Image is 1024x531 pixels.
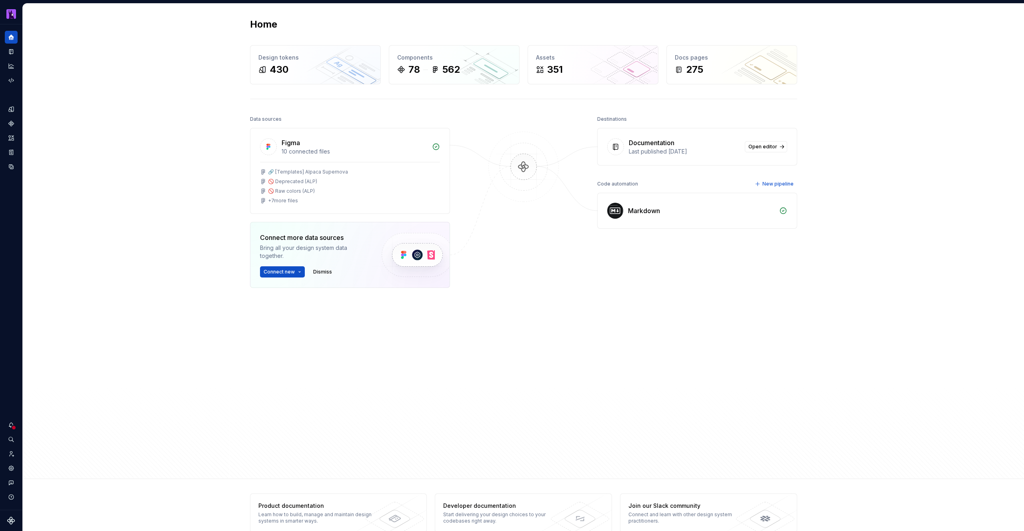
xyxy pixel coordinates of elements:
[6,9,16,19] img: 003f14f4-5683-479b-9942-563e216bc167.png
[5,132,18,144] a: Assets
[628,511,745,524] div: Connect and learn with other design system practitioners.
[268,178,317,185] div: 🚫 Deprecated (ALP)
[5,74,18,87] a: Code automation
[258,502,375,510] div: Product documentation
[675,54,789,62] div: Docs pages
[258,511,375,524] div: Learn how to build, manage and maintain design systems in smarter ways.
[5,146,18,159] a: Storybook stories
[250,45,381,84] a: Design tokens430
[5,103,18,116] a: Design tokens
[443,502,560,510] div: Developer documentation
[597,114,627,125] div: Destinations
[250,18,277,31] h2: Home
[686,63,703,76] div: 275
[5,45,18,58] a: Documentation
[260,233,368,242] div: Connect more data sources
[752,178,797,190] button: New pipeline
[282,148,427,156] div: 10 connected files
[5,433,18,446] button: Search ⌘K
[260,244,368,260] div: Bring all your design system data together.
[313,269,332,275] span: Dismiss
[5,419,18,431] button: Notifications
[5,447,18,460] a: Invite team
[250,114,282,125] div: Data sources
[5,31,18,44] a: Home
[629,148,740,156] div: Last published [DATE]
[268,188,315,194] div: 🚫 Raw colors (ALP)
[258,54,372,62] div: Design tokens
[536,54,650,62] div: Assets
[748,144,777,150] span: Open editor
[5,60,18,72] a: Analytics
[5,476,18,489] button: Contact support
[628,206,660,216] div: Markdown
[5,117,18,130] a: Components
[282,138,300,148] div: Figma
[547,63,563,76] div: 351
[666,45,797,84] a: Docs pages275
[5,160,18,173] a: Data sources
[397,54,511,62] div: Components
[629,138,674,148] div: Documentation
[762,181,794,187] span: New pipeline
[7,517,15,525] svg: Supernova Logo
[270,63,288,76] div: 430
[268,169,348,175] div: 🔗 [Templates] Alpaca Supernova
[528,45,658,84] a: Assets351
[250,128,450,214] a: Figma10 connected files🔗 [Templates] Alpaca Supernova🚫 Deprecated (ALP)🚫 Raw colors (ALP)+7more f...
[628,502,745,510] div: Join our Slack community
[597,178,638,190] div: Code automation
[260,266,305,277] button: Connect new
[408,63,420,76] div: 78
[389,45,520,84] a: Components78562
[443,511,560,524] div: Start delivering your design choices to your codebases right away.
[310,266,336,277] button: Dismiss
[268,198,298,204] div: + 7 more files
[264,269,295,275] span: Connect new
[745,141,787,152] a: Open editor
[442,63,460,76] div: 562
[5,462,18,475] a: Settings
